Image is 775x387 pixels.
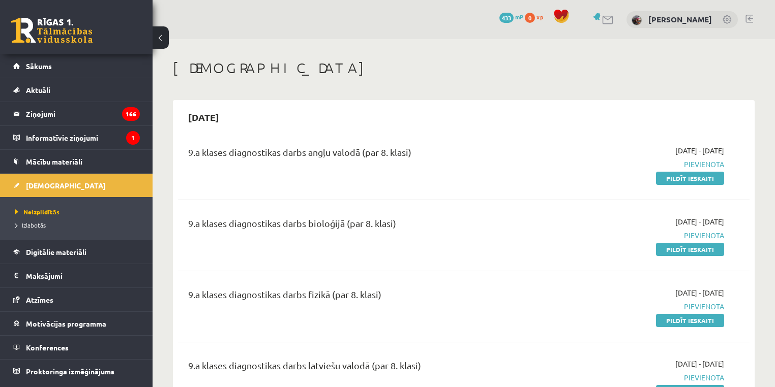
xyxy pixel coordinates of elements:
div: 9.a klases diagnostikas darbs fizikā (par 8. klasi) [188,287,541,306]
span: mP [515,13,523,21]
span: Pievienota [556,159,724,170]
span: Mācību materiāli [26,157,82,166]
a: Sākums [13,54,140,78]
a: Motivācijas programma [13,312,140,335]
span: Proktoringa izmēģinājums [26,367,114,376]
span: [DATE] - [DATE] [675,287,724,298]
span: Pievienota [556,230,724,241]
i: 166 [122,107,140,121]
span: Pievienota [556,301,724,312]
a: Atzīmes [13,288,140,311]
span: Atzīmes [26,295,53,304]
div: 9.a klases diagnostikas darbs latviešu valodā (par 8. klasi) [188,359,541,377]
a: [DEMOGRAPHIC_DATA] [13,174,140,197]
h2: [DATE] [178,105,229,129]
a: Konferences [13,336,140,359]
span: [DATE] - [DATE] [675,216,724,227]
a: Mācību materiāli [13,150,140,173]
span: Sākums [26,61,52,71]
i: 1 [126,131,140,145]
span: Aktuāli [26,85,50,94]
a: Maksājumi [13,264,140,287]
a: Digitālie materiāli [13,240,140,264]
span: Digitālie materiāli [26,247,86,256]
div: 9.a klases diagnostikas darbs angļu valodā (par 8. klasi) [188,145,541,164]
span: 433 [499,13,514,23]
span: Neizpildītās [15,208,59,216]
legend: Maksājumi [26,264,140,287]
span: [DATE] - [DATE] [675,359,724,369]
a: Informatīvie ziņojumi1 [13,126,140,149]
div: 9.a klases diagnostikas darbs bioloģijā (par 8. klasi) [188,216,541,235]
span: [DATE] - [DATE] [675,145,724,156]
a: Pildīt ieskaiti [656,314,724,327]
a: Rīgas 1. Tālmācības vidusskola [11,18,93,43]
a: Ziņojumi166 [13,102,140,125]
img: Evelīna Bernatoviča [632,15,642,25]
h1: [DEMOGRAPHIC_DATA] [173,59,755,77]
a: Proktoringa izmēģinājums [13,360,140,383]
a: Aktuāli [13,78,140,102]
a: Pildīt ieskaiti [656,172,724,185]
span: Pievienota [556,372,724,383]
legend: Informatīvie ziņojumi [26,126,140,149]
a: 0 xp [525,13,548,21]
a: Izlabotās [15,220,142,230]
a: Neizpildītās [15,207,142,216]
span: [DEMOGRAPHIC_DATA] [26,181,106,190]
span: Izlabotās [15,221,46,229]
a: 433 mP [499,13,523,21]
a: Pildīt ieskaiti [656,243,724,256]
legend: Ziņojumi [26,102,140,125]
span: Konferences [26,343,69,352]
a: [PERSON_NAME] [648,14,712,24]
span: Motivācijas programma [26,319,106,328]
span: 0 [525,13,535,23]
span: xp [536,13,543,21]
